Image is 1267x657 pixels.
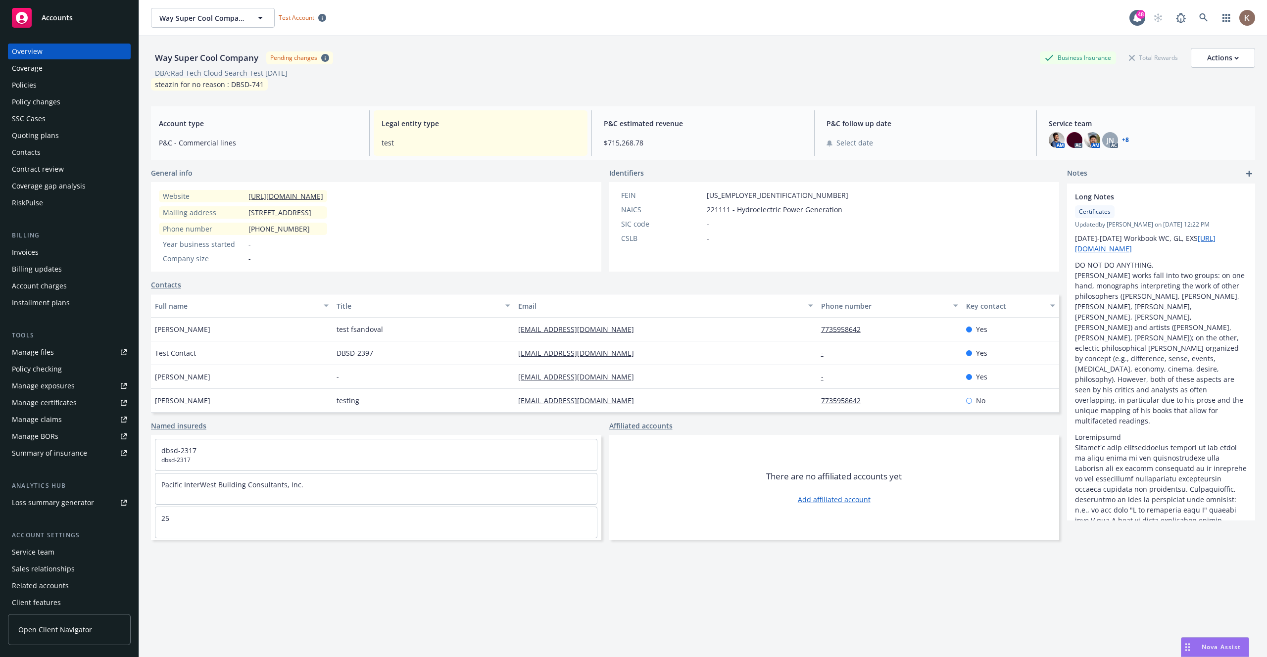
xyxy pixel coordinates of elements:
div: Manage exposures [12,378,75,394]
a: Summary of insurance [8,445,131,461]
div: Quoting plans [12,128,59,143]
span: Yes [976,348,987,358]
div: Manage BORs [12,428,58,444]
a: +8 [1122,137,1129,143]
span: Test Contact [155,348,196,358]
span: Test Account [275,12,330,23]
img: photo [1239,10,1255,26]
span: test [382,138,580,148]
span: Service team [1049,118,1247,129]
a: [EMAIL_ADDRESS][DOMAIN_NAME] [518,348,642,358]
a: Loss summary generator [8,495,131,511]
div: Manage claims [12,412,62,427]
div: Policies [12,77,37,93]
div: Tools [8,330,131,340]
div: Mailing address [163,207,244,218]
a: Named insureds [151,421,206,431]
a: Manage certificates [8,395,131,411]
span: Way Super Cool Company [159,13,245,23]
div: Email [518,301,802,311]
div: Key contact [966,301,1044,311]
div: Full name [155,301,318,311]
a: Service team [8,544,131,560]
span: There are no affiliated accounts yet [766,470,902,482]
div: Billing updates [12,261,62,277]
span: Yes [976,372,987,382]
div: Total Rewards [1124,51,1183,64]
div: Account settings [8,530,131,540]
a: Contract review [8,161,131,177]
div: Coverage [12,60,43,76]
p: [DATE]-[DATE] Workbook WC, GL, EXS [1075,233,1247,254]
a: Start snowing [1148,8,1168,28]
a: 25 [161,514,169,523]
span: test fsandoval [337,324,383,334]
a: Contacts [151,280,181,290]
img: photo [1084,132,1100,148]
div: Service team [12,544,54,560]
img: photo [1049,132,1065,148]
a: Affiliated accounts [609,421,673,431]
a: [EMAIL_ADDRESS][DOMAIN_NAME] [518,396,642,405]
div: NAICS [621,204,703,215]
a: Manage claims [8,412,131,427]
div: Manage files [12,344,54,360]
div: FEIN [621,190,703,200]
span: Updated by [PERSON_NAME] on [DATE] 12:22 PM [1075,220,1247,229]
div: Policy changes [12,94,60,110]
a: add [1243,168,1255,180]
a: Sales relationships [8,561,131,577]
span: - [248,253,251,264]
div: Way Super Cool Company [151,51,262,64]
div: Phone number [821,301,948,311]
a: Overview [8,44,131,59]
a: Account charges [8,278,131,294]
button: Way Super Cool Company [151,8,275,28]
div: RiskPulse [12,195,43,211]
span: [PERSON_NAME] [155,372,210,382]
a: Report a Bug [1171,8,1191,28]
span: [PERSON_NAME] [155,324,210,334]
a: 7735958642 [821,325,869,334]
span: Test Account [279,13,314,22]
span: testing [337,395,359,406]
a: Coverage gap analysis [8,178,131,194]
button: Full name [151,294,333,318]
div: Contacts [12,144,41,160]
span: - [707,219,709,229]
span: P&C - Commercial lines [159,138,357,148]
a: dbsd-2317 [161,446,196,455]
a: Search [1194,8,1214,28]
span: [STREET_ADDRESS] [248,207,311,218]
span: General info [151,168,193,178]
a: Accounts [8,4,131,32]
span: [PERSON_NAME] [155,395,210,406]
div: Phone number [163,224,244,234]
div: Billing [8,231,131,240]
span: Account type [159,118,357,129]
span: Manage exposures [8,378,131,394]
a: Client features [8,595,131,610]
a: [EMAIL_ADDRESS][DOMAIN_NAME] [518,325,642,334]
a: Switch app [1217,8,1236,28]
div: Summary of insurance [12,445,87,461]
button: Email [514,294,817,318]
span: Identifiers [609,168,644,178]
span: Yes [976,324,987,334]
div: Pending changes [270,53,317,62]
a: Installment plans [8,295,131,311]
span: [PHONE_NUMBER] [248,224,310,234]
span: Long Notes [1075,191,1221,202]
div: SSC Cases [12,111,46,127]
button: Phone number [817,294,963,318]
div: Analytics hub [8,481,131,491]
a: Pacific InterWest Building Consultants, Inc. [161,480,303,489]
div: Business Insurance [1040,51,1116,64]
a: Manage files [8,344,131,360]
p: DO NOT DO ANYTHING. [PERSON_NAME] works fall into two groups: on one hand, monographs interpretin... [1075,260,1247,426]
div: Company size [163,253,244,264]
span: Select date [836,138,873,148]
a: Manage BORs [8,428,131,444]
button: Nova Assist [1181,637,1249,657]
span: Open Client Navigator [18,624,92,635]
